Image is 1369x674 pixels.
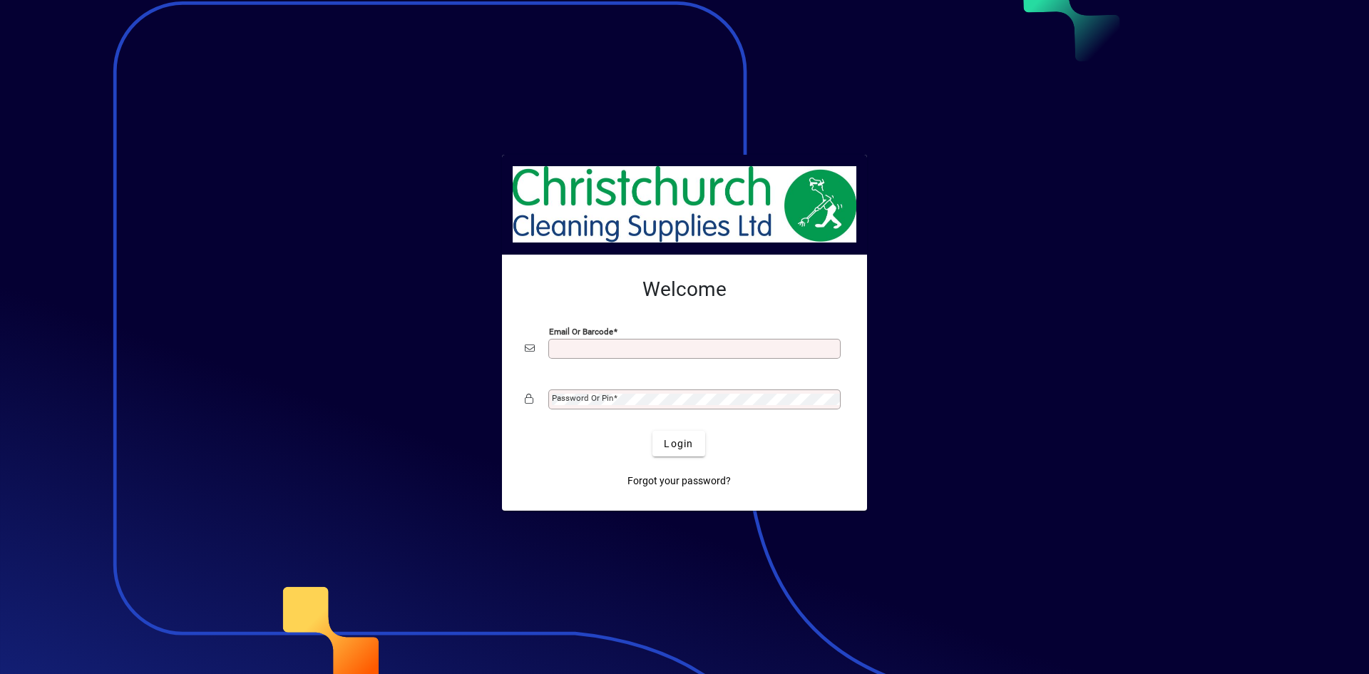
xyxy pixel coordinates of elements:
[525,277,844,302] h2: Welcome
[627,474,731,489] span: Forgot your password?
[664,436,693,451] span: Login
[549,327,613,337] mat-label: Email or Barcode
[652,431,704,456] button: Login
[552,393,613,403] mat-label: Password or Pin
[622,468,737,494] a: Forgot your password?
